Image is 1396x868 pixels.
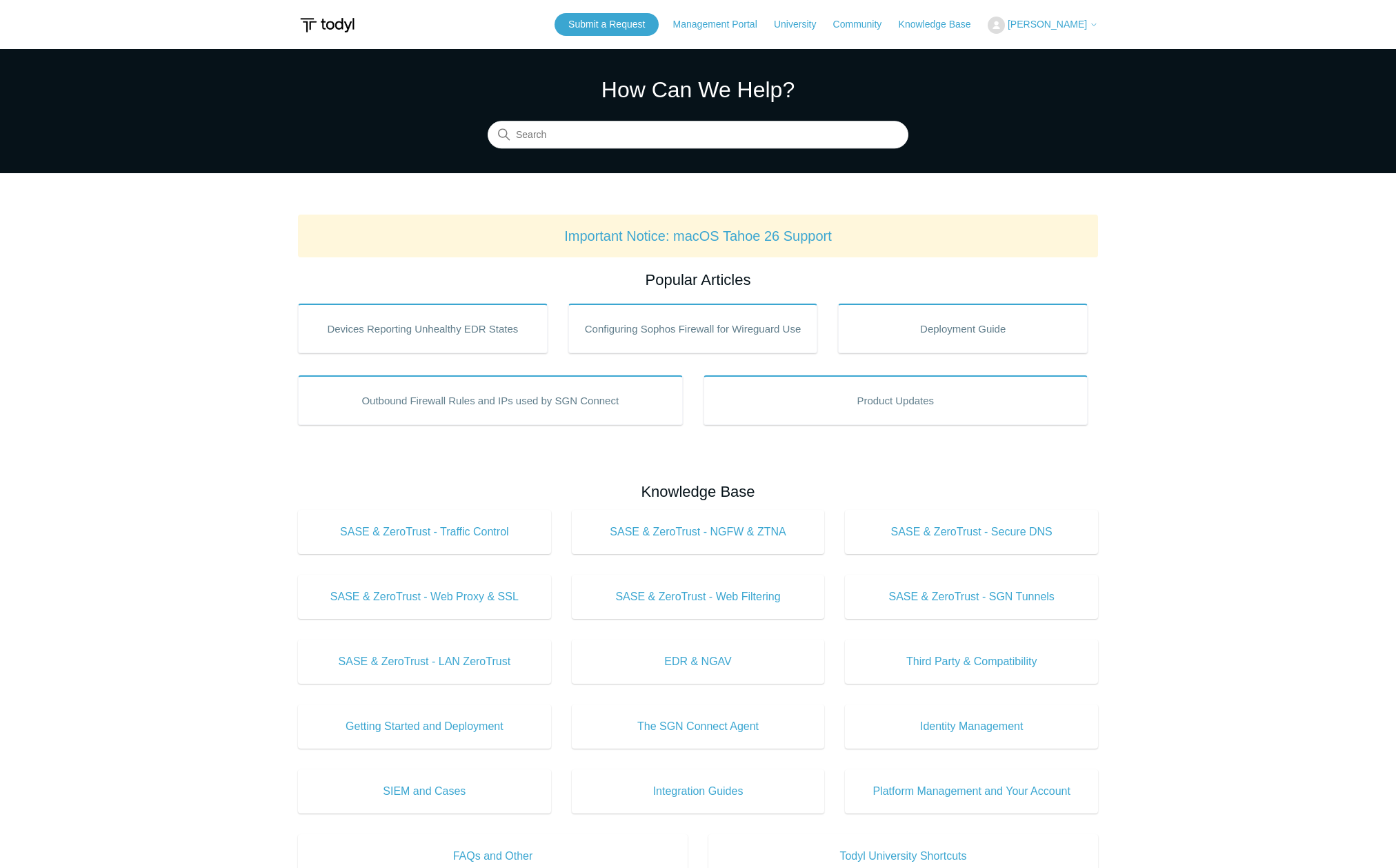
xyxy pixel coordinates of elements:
[319,718,530,735] span: Getting Started and Deployment
[572,704,825,749] a: The SGN Connect Agent
[298,704,551,749] a: Getting Started and Deployment
[319,589,530,605] span: SASE & ZeroTrust - Web Proxy & SSL
[572,510,825,554] a: SASE & ZeroTrust - NGFW & ZTNA
[298,640,551,684] a: SASE & ZeroTrust - LAN ZeroTrust
[866,524,1077,540] span: SASE & ZeroTrust - Secure DNS
[298,510,551,554] a: SASE & ZeroTrust - Traffic Control
[298,575,551,619] a: SASE & ZeroTrust - Web Proxy & SSL
[319,783,530,800] span: SIEM and Cases
[564,228,832,244] a: Important Notice: macOS Tahoe 26 Support
[298,12,357,38] img: Todyl Support Center Help Center home page
[298,480,1098,503] h2: Knowledge Base
[988,17,1098,34] button: [PERSON_NAME]
[488,73,908,106] h1: How Can We Help?
[568,304,818,353] a: Configuring Sophos Firewall for Wireguard Use
[488,121,908,149] input: Search
[298,304,548,353] a: Devices Reporting Unhealthy EDR States
[845,704,1098,749] a: Identity Management
[833,17,896,32] a: Community
[555,13,659,36] a: Submit a Request
[592,718,804,735] span: The SGN Connect Agent
[319,653,530,670] span: SASE & ZeroTrust - LAN ZeroTrust
[866,783,1077,800] span: Platform Management and Your Account
[592,653,804,670] span: EDR & NGAV
[319,848,667,865] span: FAQs and Other
[845,640,1098,684] a: Third Party & Compatibility
[866,718,1077,735] span: Identity Management
[729,848,1077,865] span: Todyl University Shortcuts
[572,640,825,684] a: EDR & NGAV
[845,575,1098,619] a: SASE & ZeroTrust - SGN Tunnels
[592,589,804,605] span: SASE & ZeroTrust - Web Filtering
[845,769,1098,813] a: Platform Management and Your Account
[572,575,825,619] a: SASE & ZeroTrust - Web Filtering
[673,17,771,32] a: Management Portal
[704,375,1088,425] a: Product Updates
[592,783,804,800] span: Integration Guides
[845,510,1098,554] a: SASE & ZeroTrust - Secure DNS
[774,17,830,32] a: University
[298,268,1098,291] h2: Popular Articles
[572,769,825,813] a: Integration Guides
[866,653,1077,670] span: Third Party & Compatibility
[319,524,530,540] span: SASE & ZeroTrust - Traffic Control
[838,304,1088,353] a: Deployment Guide
[866,589,1077,605] span: SASE & ZeroTrust - SGN Tunnels
[298,769,551,813] a: SIEM and Cases
[298,375,683,425] a: Outbound Firewall Rules and IPs used by SGN Connect
[899,17,985,32] a: Knowledge Base
[592,524,804,540] span: SASE & ZeroTrust - NGFW & ZTNA
[1008,19,1087,30] span: [PERSON_NAME]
